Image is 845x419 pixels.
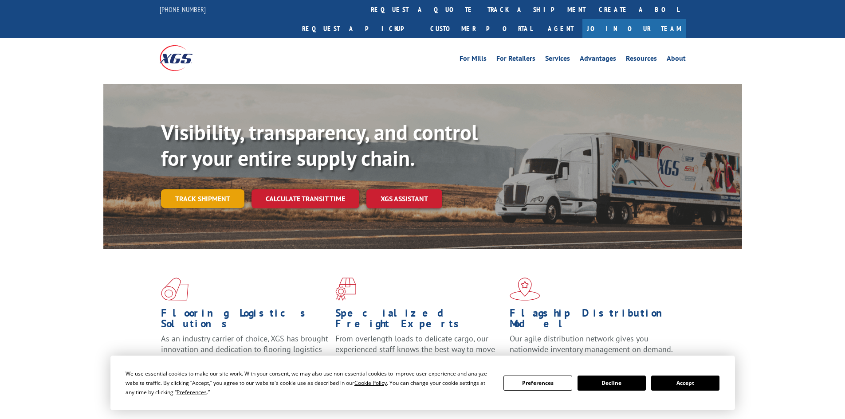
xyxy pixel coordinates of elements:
button: Decline [578,376,646,391]
a: For Mills [460,55,487,65]
a: Advantages [580,55,616,65]
a: For Retailers [496,55,535,65]
img: xgs-icon-total-supply-chain-intelligence-red [161,278,189,301]
b: Visibility, transparency, and control for your entire supply chain. [161,118,478,172]
h1: Flooring Logistics Solutions [161,308,329,333]
a: Agent [539,19,582,38]
a: Join Our Team [582,19,686,38]
a: Customer Portal [424,19,539,38]
p: From overlength loads to delicate cargo, our experienced staff knows the best way to move your fr... [335,333,503,373]
span: Preferences [177,388,207,396]
img: xgs-icon-flagship-distribution-model-red [510,278,540,301]
a: Track shipment [161,189,244,208]
a: Services [545,55,570,65]
button: Preferences [503,376,572,391]
h1: Flagship Distribution Model [510,308,677,333]
span: Cookie Policy [354,379,387,387]
a: Request a pickup [295,19,424,38]
button: Accept [651,376,719,391]
a: About [667,55,686,65]
img: xgs-icon-focused-on-flooring-red [335,278,356,301]
a: XGS ASSISTANT [366,189,442,208]
div: We use essential cookies to make our site work. With your consent, we may also use non-essential ... [126,369,493,397]
span: Our agile distribution network gives you nationwide inventory management on demand. [510,333,673,354]
span: As an industry carrier of choice, XGS has brought innovation and dedication to flooring logistics... [161,333,328,365]
a: Calculate transit time [252,189,359,208]
a: [PHONE_NUMBER] [160,5,206,14]
div: Cookie Consent Prompt [110,356,735,410]
h1: Specialized Freight Experts [335,308,503,333]
a: Resources [626,55,657,65]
